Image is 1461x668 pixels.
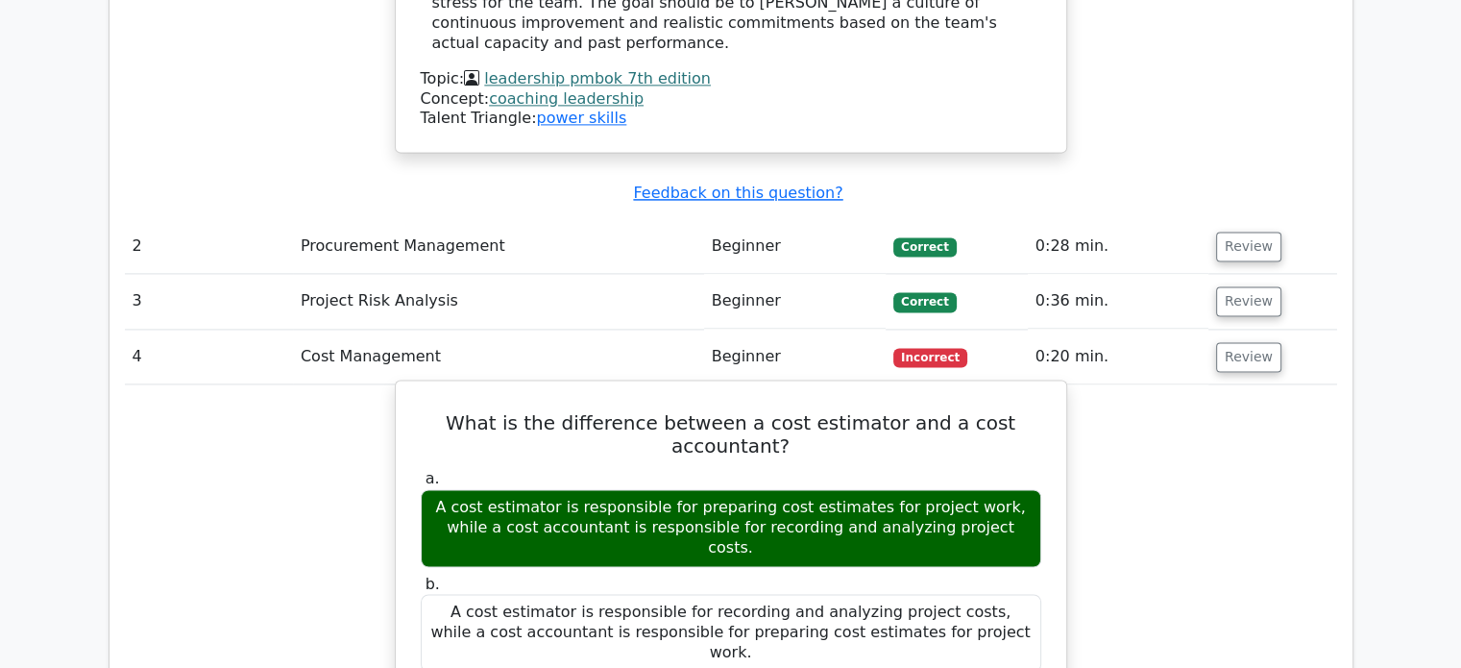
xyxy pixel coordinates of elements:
[125,219,293,274] td: 2
[293,330,704,384] td: Cost Management
[1216,342,1281,372] button: Review
[125,274,293,329] td: 3
[484,69,711,87] a: leadership pmbok 7th edition
[1028,330,1208,384] td: 0:20 min.
[421,69,1041,89] div: Topic:
[1216,286,1281,316] button: Review
[489,89,644,108] a: coaching leadership
[426,469,440,487] span: a.
[421,489,1041,566] div: A cost estimator is responsible for preparing cost estimates for project work, while a cost accou...
[893,237,956,257] span: Correct
[1216,232,1281,261] button: Review
[1028,274,1208,329] td: 0:36 min.
[704,274,887,329] td: Beginner
[293,274,704,329] td: Project Risk Analysis
[536,109,626,127] a: power skills
[893,292,956,311] span: Correct
[1028,219,1208,274] td: 0:28 min.
[704,219,887,274] td: Beginner
[893,348,967,367] span: Incorrect
[293,219,704,274] td: Procurement Management
[125,330,293,384] td: 4
[426,575,440,593] span: b.
[704,330,887,384] td: Beginner
[419,411,1043,458] h5: What is the difference between a cost estimator and a cost accountant?
[421,69,1041,129] div: Talent Triangle:
[421,89,1041,110] div: Concept:
[633,184,842,202] a: Feedback on this question?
